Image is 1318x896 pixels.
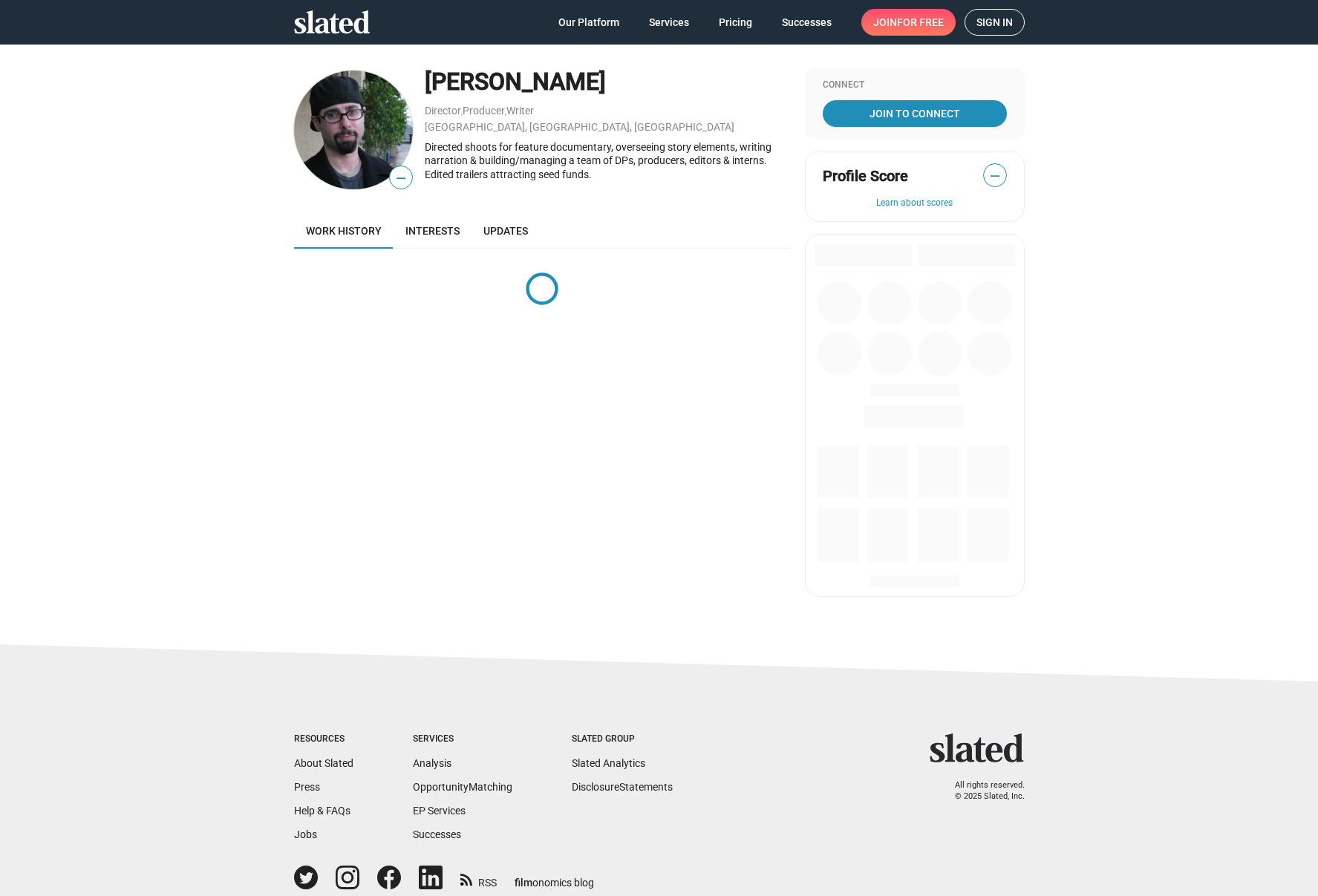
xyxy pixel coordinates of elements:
a: Services [637,9,701,36]
div: Directed shoots for feature documentary, overseeing story elements, writing narration & building/... [425,140,790,182]
a: Analysis [413,757,451,769]
a: Director [425,105,461,117]
a: Slated Analytics [572,757,645,769]
img: Adam Salkin [294,71,413,189]
a: Joinfor free [861,9,956,36]
span: — [984,166,1006,186]
a: [GEOGRAPHIC_DATA], [GEOGRAPHIC_DATA], [GEOGRAPHIC_DATA] [425,121,734,133]
a: Interests [394,213,472,249]
a: Updates [472,213,540,249]
a: Successes [413,828,461,840]
span: — [390,169,412,188]
a: Producer [463,105,505,117]
span: Services [649,9,689,36]
span: Work history [306,225,382,237]
a: Press [294,781,320,793]
span: for free [897,9,944,36]
a: OpportunityMatching [413,781,512,793]
span: , [505,108,506,116]
a: Jobs [294,828,317,840]
a: Work history [294,213,394,249]
a: Our Platform [547,9,631,36]
div: Services [413,733,512,745]
span: Updates [483,225,528,237]
span: Join [873,9,944,36]
div: Resources [294,733,353,745]
a: Sign in [965,9,1025,36]
div: [PERSON_NAME] [425,66,790,98]
span: Successes [782,9,832,36]
div: Connect [823,79,1007,91]
span: , [461,108,463,116]
a: RSS [460,867,497,890]
a: Successes [770,9,844,36]
span: Pricing [719,9,752,36]
button: Learn about scores [823,197,1007,209]
span: film [515,877,532,889]
a: Help & FAQs [294,805,350,817]
span: Sign in [976,10,1013,35]
div: Slated Group [572,733,673,745]
a: Join To Connect [823,100,1007,127]
span: Profile Score [823,166,908,186]
span: Interests [405,225,460,237]
a: Writer [506,105,534,117]
a: filmonomics blog [515,864,594,890]
a: About Slated [294,757,353,769]
span: Our Platform [558,9,619,36]
p: All rights reserved. © 2025 Slated, Inc. [939,780,1025,802]
a: DisclosureStatements [572,781,673,793]
a: Pricing [707,9,764,36]
a: EP Services [413,805,466,817]
span: Join To Connect [826,100,1004,127]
